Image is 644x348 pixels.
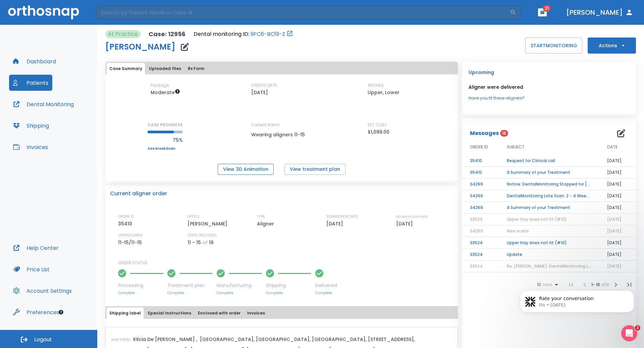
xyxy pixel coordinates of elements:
[185,63,207,74] button: Rx Form
[133,335,197,343] p: Kilcia De [PERSON_NAME] ,
[146,63,184,74] button: Uploaded files
[9,75,52,91] button: Patients
[151,89,180,96] span: Up to 20 Steps (40 aligners)
[245,307,268,319] button: Invoices
[187,220,230,228] p: [PERSON_NAME]
[209,238,214,247] p: 16
[507,216,567,222] span: Upper tray does not fit (#10)
[607,228,622,234] span: [DATE]
[469,68,629,76] p: Upcoming
[499,249,599,261] td: Update
[251,122,312,128] p: Current Batch
[107,307,457,319] div: tabs
[195,307,243,319] button: Enclosed with order
[167,290,213,295] p: Complete
[9,240,63,256] button: Help Center
[368,82,384,88] p: ARCHES
[470,263,483,269] span: 33524
[599,202,636,214] td: [DATE]
[621,325,637,341] iframe: Intercom live chat
[118,214,134,220] p: ORDER ID
[470,144,488,150] span: ORDER ID
[315,282,337,289] p: Delivered
[187,238,201,247] p: 11 - 15
[107,307,144,319] button: Shipping label
[599,179,636,190] td: [DATE]
[499,190,599,202] td: DentalMonitoring Late Scan: 2 - 4 Weeks Notification
[607,216,622,222] span: [DATE]
[396,214,427,220] p: ESTIMATED SHIP DATE
[469,83,629,91] p: Aligner were delivered
[499,167,599,179] td: A Summary of your Treatment
[396,220,415,228] p: [DATE]
[599,237,636,249] td: [DATE]
[9,118,53,134] a: Shipping
[599,249,636,261] td: [DATE]
[9,53,60,69] a: Dashboard
[462,179,499,190] td: 34269
[118,290,163,295] p: Complete
[58,309,64,315] div: Tooltip anchor
[96,6,510,19] input: Search by Patient Name or Case #
[110,190,167,198] p: Current aligner order
[200,335,415,343] p: [GEOGRAPHIC_DATA], [GEOGRAPHIC_DATA], [GEOGRAPHIC_DATA], [STREET_ADDRESS],
[525,38,582,54] button: STARTMONITORING
[543,5,551,12] span: 21
[148,122,183,128] p: CASE PROGRESS
[368,88,399,96] p: Upper, Lower
[202,238,208,247] p: of
[499,237,599,249] td: Upper tray does not fit (#10)
[588,38,636,54] button: Actions
[194,30,249,38] p: Dental monitoring ID:
[118,238,144,247] p: 11-15/11-15
[462,202,499,214] td: 34269
[368,122,387,128] p: EST COST
[315,290,337,295] p: Complete
[607,144,618,150] span: DATE
[148,136,183,144] p: 75%
[9,304,63,320] button: Preferences
[9,96,78,112] button: Dental Monitoring
[251,82,277,88] p: CREATE DATE
[217,282,262,289] p: Manufacturing
[9,139,52,155] a: Invoices
[9,261,54,277] button: Price List
[499,179,599,190] td: Notice: DentalMonitoring Stopped for [PERSON_NAME]
[218,164,274,175] button: View 3D Animation
[507,228,529,234] span: New scans
[563,6,636,18] button: [PERSON_NAME]
[599,167,636,179] td: [DATE]
[500,130,508,137] span: 16
[607,263,622,269] span: [DATE]
[635,325,640,331] span: 2
[118,260,453,266] p: ORDER STATUS
[507,144,525,150] span: SUBJECT
[469,95,629,101] a: Have you fit these aligners?
[149,30,185,38] p: Case: 12956
[151,82,169,88] p: Package
[470,129,499,137] p: Messages
[9,283,76,299] button: Account Settings
[284,164,345,175] button: View treatment plan
[217,290,262,295] p: Complete
[368,128,389,136] p: $1,099.00
[34,336,52,343] span: Logout
[111,337,130,343] p: SHIP FROM:
[8,5,79,19] img: Orthosnap
[107,63,457,74] div: tabs
[470,228,483,234] span: 34269
[167,282,213,289] p: Treatment plan
[257,214,265,220] p: TYPE
[462,167,499,179] td: 35410
[599,190,636,202] td: [DATE]
[148,147,183,151] a: See breakdown
[462,190,499,202] td: 34269
[462,249,499,261] td: 33524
